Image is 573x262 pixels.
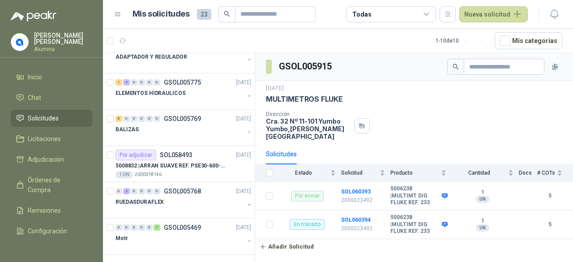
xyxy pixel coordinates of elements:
span: Órdenes de Compra [28,175,84,195]
span: Cantidad [452,170,506,176]
div: UN [476,224,489,232]
span: Inicio [28,72,42,82]
div: Solicitudes [266,149,297,159]
div: 0 [115,188,122,194]
div: 0 [154,79,160,86]
div: UN [476,196,489,203]
img: Company Logo [11,34,28,51]
p: GSOL005768 [164,188,201,194]
th: Docs [519,164,537,182]
p: RUEDASDURAFLEX [115,198,164,206]
div: 0 [146,188,153,194]
div: 0 [146,224,153,231]
div: 2 [123,188,130,194]
p: Motr [115,234,128,243]
p: Cra. 32 Nº 11-101 Yumbo Yumbo , [PERSON_NAME][GEOGRAPHIC_DATA] [266,117,351,140]
a: SOL060393 [341,189,371,195]
p: [DATE] [236,223,251,232]
button: Añadir Solicitud [255,239,318,254]
p: 2000023492 [341,224,385,233]
div: 0 [131,188,137,194]
div: 0 [138,116,145,122]
a: Configuración [11,223,92,240]
h3: GSOL005915 [279,60,333,73]
a: 0 0 0 0 0 1 GSOL005469[DATE] Motr [115,222,253,251]
div: 0 [123,116,130,122]
p: 2000023492 [341,196,385,205]
div: 1 - 10 de 10 [436,34,487,48]
p: [PERSON_NAME] [PERSON_NAME] [34,32,92,45]
p: BALIZAS [115,125,139,134]
span: # COTs [537,170,555,176]
span: Solicitudes [28,113,59,123]
p: [DATE] [236,151,251,159]
div: 6 [115,116,122,122]
span: Solicitud [341,170,378,176]
b: 5006238 | MULTIMT DIG FLUKE REF. 233 [390,214,440,235]
div: 1 UN [115,171,133,178]
p: [DATE] [236,115,251,123]
p: 2000018146 [135,171,162,178]
div: 0 [146,79,153,86]
p: GSOL005769 [164,116,201,122]
th: Producto [390,164,452,182]
a: Añadir Solicitud [255,239,573,254]
div: 0 [115,224,122,231]
div: 0 [131,79,137,86]
b: 5 [537,192,562,200]
p: [DATE] [236,78,251,87]
div: Por adjudicar [115,150,156,160]
a: Por adjudicarSOL058493[DATE] 5008832 |ARRAN SUAVE REF. PSE30-600-70 20HP-30A1 UN2000018146 [103,146,255,182]
div: 0 [131,116,137,122]
a: 1 0 0 1 0 0 GSOL005776[DATE] ADAPTADOR Y REGULADOR [115,41,253,69]
p: MULTIMETROS FLUKE [266,94,343,104]
div: 0 [154,116,160,122]
div: Todas [352,9,371,19]
div: 0 [131,224,137,231]
a: Adjudicación [11,151,92,168]
th: # COTs [537,164,573,182]
a: 0 2 0 0 0 0 GSOL005768[DATE] RUEDASDURAFLEX [115,186,253,215]
p: GSOL005469 [164,224,201,231]
p: ADAPTADOR Y REGULADOR [115,53,187,61]
p: ELEMENTOS HIDRAULICOS [115,89,185,98]
div: 1 [154,224,160,231]
span: search [453,64,459,70]
b: 5006238 | MULTIMT DIG FLUKE REF. 233 [390,185,440,206]
a: Remisiones [11,202,92,219]
a: Órdenes de Compra [11,172,92,198]
button: Mís categorías [495,32,562,49]
a: Solicitudes [11,110,92,127]
span: Producto [390,170,439,176]
div: 4 [123,79,130,86]
img: Logo peakr [11,11,56,21]
a: Licitaciones [11,130,92,147]
div: 0 [138,188,145,194]
div: Por enviar [291,191,324,202]
div: 1 [115,79,122,86]
span: search [224,11,230,17]
span: Remisiones [28,206,61,215]
div: 0 [154,188,160,194]
span: Adjudicación [28,155,64,164]
a: 1 4 0 0 0 0 GSOL005775[DATE] ELEMENTOS HIDRAULICOS [115,77,253,106]
div: 0 [123,224,130,231]
h1: Mis solicitudes [133,8,190,21]
th: Solicitud [341,164,390,182]
a: 6 0 0 0 0 0 GSOL005769[DATE] BALIZAS [115,113,253,142]
a: Inicio [11,69,92,86]
span: Licitaciones [28,134,61,144]
b: 1 [452,189,513,196]
p: 5008832 | ARRAN SUAVE REF. PSE30-600-70 20HP-30A [115,162,227,170]
p: GSOL005775 [164,79,201,86]
span: 23 [197,9,211,20]
span: Estado [278,170,329,176]
p: [DATE] [236,187,251,196]
b: 5 [537,220,562,229]
a: SOL060394 [341,217,371,223]
a: Chat [11,89,92,106]
div: En tránsito [290,219,325,230]
p: Alumina [34,47,92,52]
